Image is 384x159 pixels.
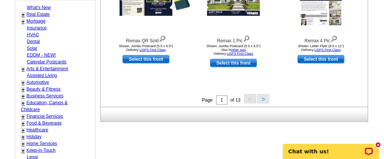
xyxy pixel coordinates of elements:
a: Automotive [26,80,49,85]
a: + [22,148,25,154]
a: Calendar Postcards [27,59,66,65]
a: Mortgage [26,19,46,24]
a: + [22,114,25,120]
a: + [22,141,25,147]
a: Financial Services [26,114,63,119]
a: use this design [210,59,257,67]
a: + [22,19,25,25]
a: USPS First Class [227,52,253,56]
a: Business Services [26,93,63,99]
button: > [257,94,269,103]
a: Dental [27,39,40,44]
a: USPS First Class [140,48,166,52]
a: + [22,127,25,133]
iframe: LiveChat chat widget [278,135,384,159]
div: Remax 1 Pic [192,34,275,44]
a: Beauty & Fitness [26,86,61,92]
a: Arts & Entertainment [26,66,68,71]
a: + [22,134,25,140]
a: + [22,93,25,99]
img: view design details [330,34,338,42]
a: Holiday [26,134,41,139]
div: Shown: Letter Flyer (8.5 x 11") Delivery: [280,44,362,52]
div: Remax QR Sold [104,34,187,44]
a: Food & Beverage [26,120,61,126]
a: What's New [27,5,51,10]
a: + [22,66,25,72]
a: use this design [123,55,169,63]
div: Shown: Jumbo Postcard (5.5 x 8.5") Delivery: [104,44,187,52]
a: other size [231,48,246,52]
button: < [244,94,256,103]
a: Real Estate [26,12,50,17]
div: Remax 4 Pic [280,34,362,44]
a: Solar [27,46,37,51]
a: + [22,80,25,86]
img: view design details [243,34,250,42]
a: Assisted Living [27,73,57,78]
img: view design details [159,34,166,42]
a: EDDM - NEW! [27,52,56,58]
span: of 13 [230,97,241,103]
a: Insurance [27,25,47,31]
a: USPS First Class [315,48,341,52]
a: Education, Camps & Childcare [21,100,68,112]
a: + [22,100,25,106]
a: HVAC [27,32,39,37]
a: use this design [298,55,344,63]
a: Keep-in-Touch [26,148,55,153]
a: Healthcare [26,127,48,133]
a: + [22,120,25,127]
a: + [22,86,25,93]
div: Shown: Jumbo Postcard (5.5 x 8.5") Delivery: [192,44,275,56]
span: Also in [221,48,246,52]
a: + [22,12,25,18]
span: Page [202,97,213,103]
a: Home Services [26,141,57,146]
